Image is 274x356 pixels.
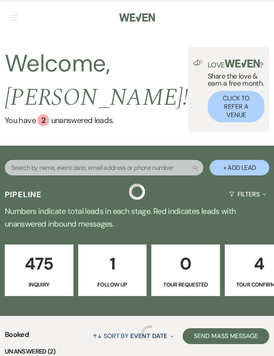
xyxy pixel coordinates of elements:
span: Booked [5,329,29,346]
span: [PERSON_NAME] ! [5,79,188,116]
div: Share the love & earn a free month. [203,60,264,122]
img: loading spinner [129,184,145,200]
button: Click to Refer a Venue [208,91,264,122]
button: Filters [226,184,269,205]
a: 475Inquiry [5,244,73,296]
a: 0Tour Requested [151,244,220,296]
a: You have 2 unanswered leads. [5,114,188,126]
a: 1Follow Up [78,244,147,296]
p: 475 [10,250,68,277]
img: loud-speaker-illustration.svg [193,60,203,66]
span: ↑↓ [93,332,102,340]
img: weven-logo-green.svg [225,60,260,67]
p: 0 [156,250,215,277]
button: Send Mass Message [183,328,269,344]
h3: Pipeline [5,189,42,200]
p: Inquiry [10,280,68,289]
div: 2 [37,114,49,126]
p: 1 [83,250,142,277]
p: Tour Requested [156,280,215,289]
p: Love ? [208,60,264,69]
img: Weven Logo [119,9,155,26]
input: Search by name, event date, email address or phone number [5,160,203,175]
p: Follow Up [83,280,142,289]
button: Sort By Event Date [89,325,177,346]
span: Event Date [130,332,167,340]
button: + Add Lead [210,160,269,175]
h2: Welcome, [5,47,188,114]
